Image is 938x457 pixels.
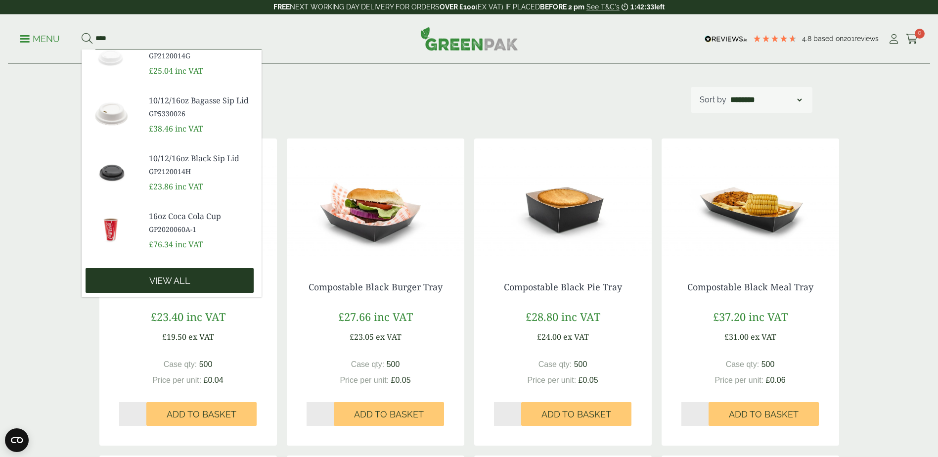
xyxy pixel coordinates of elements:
[749,309,788,324] span: inc VAT
[199,360,213,368] span: 500
[149,65,173,76] span: £25.04
[391,376,411,384] span: £0.05
[149,94,254,119] a: 10/12/16oz Bagasse Sip Lid GP5330026
[766,376,786,384] span: £0.06
[687,281,813,293] a: Compostable Black Meal Tray
[86,268,254,293] a: View all
[334,402,444,426] button: Add to Basket
[149,210,254,222] span: 16oz Coca Cola Cup
[440,3,476,11] strong: OVER £100
[504,281,622,293] a: Compostable Black Pie Tray
[854,35,879,43] span: reviews
[20,33,60,43] a: Menu
[654,3,665,11] span: left
[146,402,257,426] button: Add to Basket
[149,94,254,106] span: 10/12/16oz Bagasse Sip Lid
[149,166,254,177] span: GP2120014H
[164,360,197,368] span: Case qty:
[351,360,385,368] span: Case qty:
[662,138,839,262] img: IMG_5677
[149,275,190,286] span: View all
[586,3,620,11] a: See T&C's
[726,360,759,368] span: Case qty:
[630,3,654,11] span: 1:42:33
[915,29,925,39] span: 0
[527,376,576,384] span: Price per unit:
[149,224,254,234] span: GP2020060A-1
[844,35,854,43] span: 201
[82,33,141,80] img: GP2120014G
[82,148,141,196] img: GP2120014H
[204,376,223,384] span: £0.04
[574,360,587,368] span: 500
[149,152,254,164] span: 10/12/16oz Black Sip Lid
[813,35,844,43] span: Based on
[537,331,561,342] span: £24.00
[888,34,900,44] i: My Account
[420,27,518,50] img: GreenPak Supplies
[751,331,776,342] span: ex VAT
[149,210,254,234] a: 16oz Coca Cola Cup GP2020060A-1
[149,239,173,250] span: £76.34
[474,138,652,262] img: IMG_5633
[82,91,141,138] img: GP5330026
[149,181,173,192] span: £23.86
[376,331,402,342] span: ex VAT
[175,65,203,76] span: inc VAT
[175,239,203,250] span: inc VAT
[152,376,201,384] span: Price per unit:
[713,309,746,324] span: £37.20
[561,309,600,324] span: inc VAT
[709,402,819,426] button: Add to Basket
[374,309,413,324] span: inc VAT
[541,409,611,420] span: Add to Basket
[5,428,29,452] button: Open CMP widget
[906,34,918,44] i: Cart
[20,33,60,45] p: Menu
[724,331,749,342] span: £31.00
[563,331,589,342] span: ex VAT
[82,206,141,254] img: GP2020060A-1
[175,181,203,192] span: inc VAT
[149,152,254,177] a: 10/12/16oz Black Sip Lid GP2120014H
[167,409,236,420] span: Add to Basket
[753,34,797,43] div: 4.79 Stars
[149,108,254,119] span: GP5330026
[526,309,558,324] span: £28.80
[273,3,290,11] strong: FREE
[802,35,813,43] span: 4.8
[340,376,389,384] span: Price per unit:
[700,94,726,106] p: Sort by
[728,94,804,106] select: Shop order
[309,281,443,293] a: Compostable Black Burger Tray
[540,3,584,11] strong: BEFORE 2 pm
[521,402,631,426] button: Add to Basket
[186,309,225,324] span: inc VAT
[354,409,424,420] span: Add to Basket
[188,331,214,342] span: ex VAT
[287,138,464,262] img: black burger tray
[729,409,799,420] span: Add to Basket
[538,360,572,368] span: Case qty:
[906,32,918,46] a: 0
[387,360,400,368] span: 500
[338,309,371,324] span: £27.66
[149,50,254,61] span: GP2120014G
[175,123,203,134] span: inc VAT
[151,309,183,324] span: £23.40
[149,123,173,134] span: £38.46
[350,331,374,342] span: £23.05
[715,376,763,384] span: Price per unit:
[705,36,748,43] img: REVIEWS.io
[579,376,598,384] span: £0.05
[761,360,775,368] span: 500
[162,331,186,342] span: £19.50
